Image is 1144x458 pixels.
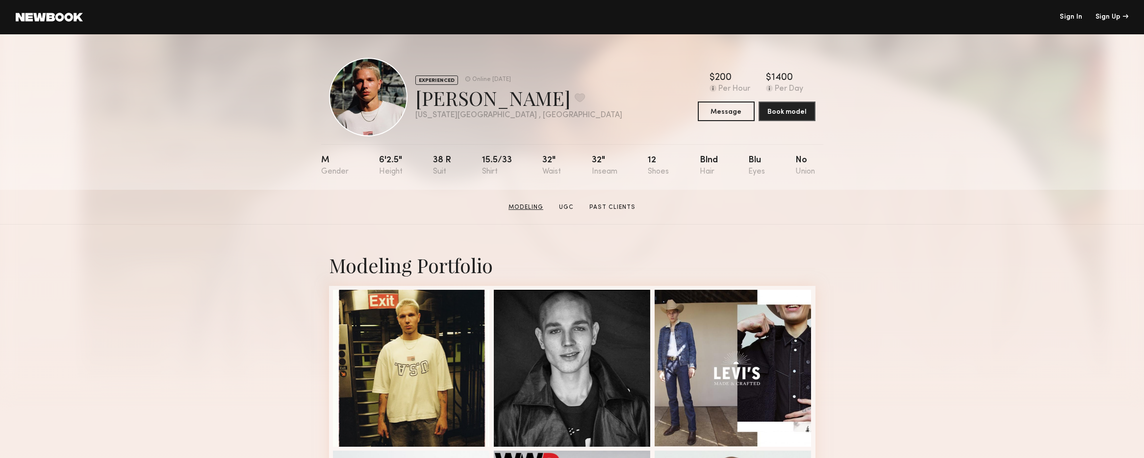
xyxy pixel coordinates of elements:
div: Per Day [775,85,803,94]
a: UGC [555,203,578,212]
div: Per Hour [718,85,750,94]
div: 200 [715,73,732,83]
div: 32" [542,156,561,176]
div: [PERSON_NAME] [415,85,622,111]
a: Sign In [1060,14,1082,21]
div: $ [710,73,715,83]
div: Modeling Portfolio [329,252,815,278]
a: Past Clients [585,203,639,212]
div: Online [DATE] [472,76,511,83]
div: 6'2.5" [379,156,403,176]
div: Sign Up [1095,14,1128,21]
div: 1400 [771,73,793,83]
a: Modeling [505,203,547,212]
button: Book model [759,102,815,121]
div: [US_STATE][GEOGRAPHIC_DATA] , [GEOGRAPHIC_DATA] [415,111,622,120]
div: 15.5/33 [482,156,512,176]
div: 12 [648,156,669,176]
div: 32" [592,156,617,176]
div: 38 r [433,156,451,176]
div: EXPERIENCED [415,76,458,85]
div: $ [766,73,771,83]
button: Message [698,102,755,121]
div: Blu [748,156,765,176]
div: M [321,156,349,176]
div: Blnd [700,156,718,176]
div: No [795,156,815,176]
